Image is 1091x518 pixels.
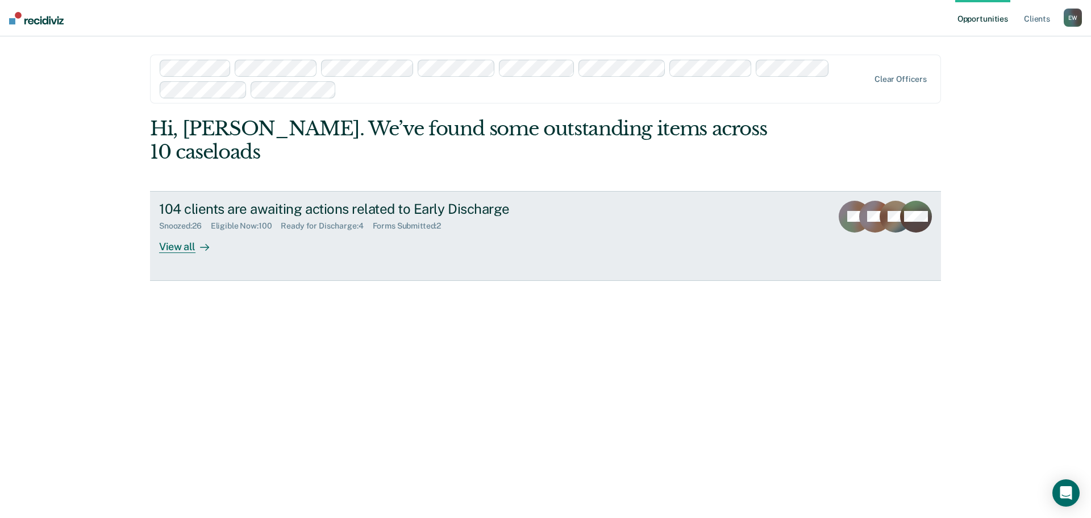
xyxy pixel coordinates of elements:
[1064,9,1082,27] div: E W
[159,221,211,231] div: Snoozed : 26
[281,221,372,231] div: Ready for Discharge : 4
[1064,9,1082,27] button: EW
[9,12,64,24] img: Recidiviz
[211,221,281,231] div: Eligible Now : 100
[150,191,941,281] a: 104 clients are awaiting actions related to Early DischargeSnoozed:26Eligible Now:100Ready for Di...
[150,117,783,164] div: Hi, [PERSON_NAME]. We’ve found some outstanding items across 10 caseloads
[159,231,223,253] div: View all
[159,201,558,217] div: 104 clients are awaiting actions related to Early Discharge
[1052,479,1080,507] div: Open Intercom Messenger
[373,221,451,231] div: Forms Submitted : 2
[875,74,927,84] div: Clear officers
